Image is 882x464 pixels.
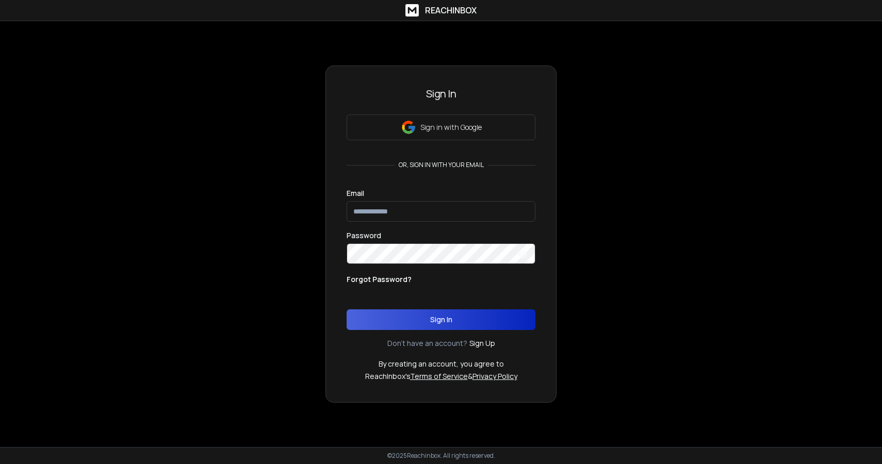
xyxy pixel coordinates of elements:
[347,274,412,285] p: Forgot Password?
[365,371,517,382] p: ReachInbox's &
[405,4,477,16] a: ReachInbox
[379,359,504,369] p: By creating an account, you agree to
[347,309,535,330] button: Sign In
[425,4,477,16] h1: ReachInbox
[472,371,517,381] a: Privacy Policy
[410,371,468,381] a: Terms of Service
[395,161,488,169] p: or, sign in with your email
[347,232,381,239] label: Password
[347,87,535,101] h3: Sign In
[387,338,467,349] p: Don't have an account?
[469,338,495,349] a: Sign Up
[420,122,482,132] p: Sign in with Google
[347,190,364,197] label: Email
[347,114,535,140] button: Sign in with Google
[387,452,495,460] p: © 2025 Reachinbox. All rights reserved.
